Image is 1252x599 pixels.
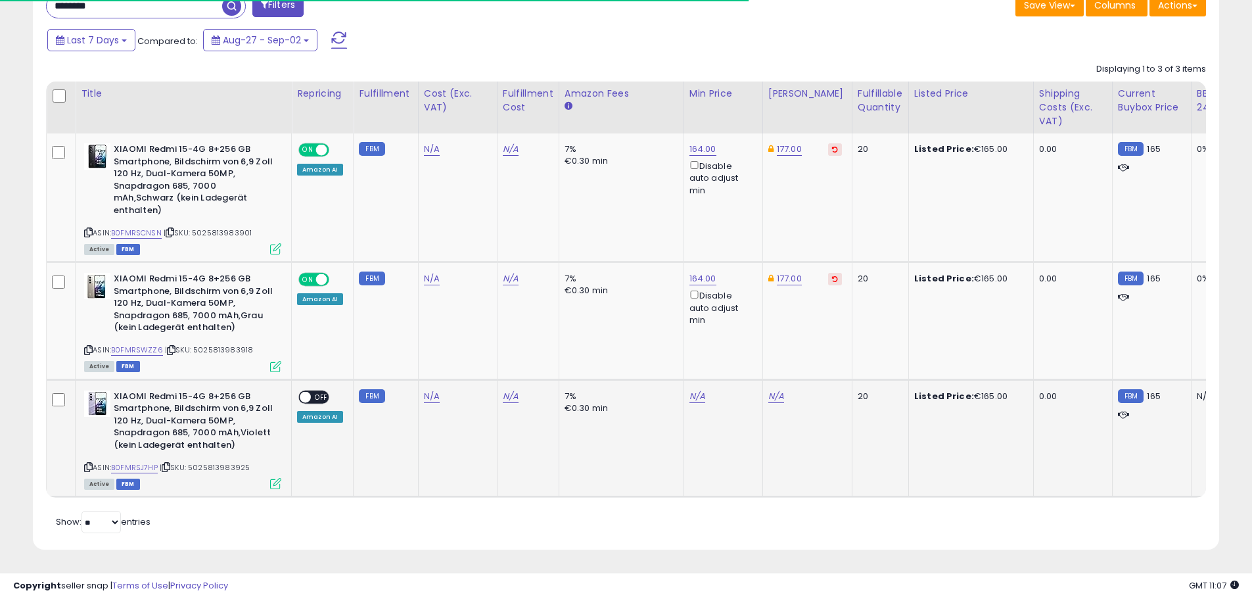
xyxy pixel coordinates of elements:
div: €165.00 [914,273,1023,285]
span: ON [300,145,316,156]
span: OFF [311,391,332,402]
div: 0.00 [1039,143,1102,155]
b: Listed Price: [914,390,974,402]
span: | SKU: 5025813983918 [165,345,253,355]
img: 41MAHOGdctL._SL40_.jpg [84,391,110,417]
div: Amazon AI [297,164,343,176]
div: €165.00 [914,391,1023,402]
div: €0.30 min [565,285,674,297]
div: Fulfillment Cost [503,87,553,114]
div: Fulfillable Quantity [858,87,903,114]
div: Current Buybox Price [1118,87,1186,114]
div: Amazon Fees [565,87,678,101]
span: FBM [116,479,140,490]
div: 0% [1197,143,1240,155]
span: ON [300,274,316,285]
span: 165 [1147,272,1160,285]
a: N/A [503,390,519,403]
span: Show: entries [56,515,151,528]
small: FBM [359,142,384,156]
b: XIAOMI Redmi 15-4G 8+256 GB Smartphone, Bildschirm von 6,9 Zoll 120 Hz, Dual-Kamera 50MP, Snapdra... [114,273,273,337]
div: Amazon AI [297,293,343,305]
a: B0FMRSCNSN [111,228,162,239]
b: XIAOMI Redmi 15-4G 8+256 GB Smartphone, Bildschirm von 6,9 Zoll 120 Hz, Dual-Kamera 50MP, Snapdra... [114,143,273,220]
div: €165.00 [914,143,1023,155]
b: Listed Price: [914,143,974,155]
span: All listings currently available for purchase on Amazon [84,361,114,372]
small: Amazon Fees. [565,101,572,112]
i: This overrides the store level Dynamic Max Price for this listing [768,145,774,153]
div: ASIN: [84,391,281,488]
a: 164.00 [689,143,716,156]
span: 165 [1147,143,1160,155]
div: Fulfillment [359,87,412,101]
b: XIAOMI Redmi 15-4G 8+256 GB Smartphone, Bildschirm von 6,9 Zoll 120 Hz, Dual-Kamera 50MP, Snapdra... [114,391,273,455]
small: FBM [1118,142,1144,156]
div: [PERSON_NAME] [768,87,846,101]
i: Revert to store-level Dynamic Max Price [832,276,838,282]
small: FBM [1118,272,1144,285]
div: Listed Price [914,87,1028,101]
div: 20 [858,143,898,155]
span: | SKU: 5025813983901 [164,228,252,238]
i: Revert to store-level Dynamic Max Price [832,146,838,153]
div: €0.30 min [565,155,674,167]
div: 7% [565,273,674,285]
div: Shipping Costs (Exc. VAT) [1039,87,1107,128]
small: FBM [359,272,384,285]
a: B0FMRSWZZ6 [111,345,163,356]
span: | SKU: 5025813983925 [160,462,250,473]
a: N/A [424,272,440,285]
div: Cost (Exc. VAT) [424,87,492,114]
a: N/A [424,143,440,156]
a: N/A [689,390,705,403]
span: Compared to: [137,35,198,47]
div: Title [81,87,286,101]
button: Last 7 Days [47,29,135,51]
span: OFF [327,274,348,285]
a: 164.00 [689,272,716,285]
div: Displaying 1 to 3 of 3 items [1096,63,1206,76]
div: seller snap | | [13,580,228,592]
div: 0% [1197,273,1240,285]
span: OFF [327,145,348,156]
div: BB Share 24h. [1197,87,1245,114]
img: 41HJmcGPTdL._SL40_.jpg [84,143,110,170]
small: FBM [359,389,384,403]
div: Amazon AI [297,411,343,423]
a: N/A [768,390,784,403]
b: Listed Price: [914,272,974,285]
span: 165 [1147,390,1160,402]
span: FBM [116,244,140,255]
span: 2025-09-10 11:07 GMT [1189,579,1239,592]
div: 7% [565,143,674,155]
span: Aug-27 - Sep-02 [223,34,301,47]
div: Repricing [297,87,348,101]
a: 177.00 [777,272,802,285]
div: €0.30 min [565,402,674,414]
div: Disable auto adjust min [689,288,753,326]
div: 0.00 [1039,273,1102,285]
span: All listings currently available for purchase on Amazon [84,244,114,255]
div: Disable auto adjust min [689,158,753,197]
div: ASIN: [84,273,281,370]
a: 177.00 [777,143,802,156]
span: Last 7 Days [67,34,119,47]
a: Terms of Use [112,579,168,592]
div: N/A [1197,391,1240,402]
i: This overrides the store level Dynamic Max Price for this listing [768,274,774,283]
div: Min Price [689,87,757,101]
span: FBM [116,361,140,372]
div: ASIN: [84,143,281,253]
strong: Copyright [13,579,61,592]
span: All listings currently available for purchase on Amazon [84,479,114,490]
button: Aug-27 - Sep-02 [203,29,317,51]
a: Privacy Policy [170,579,228,592]
img: 41QIzbKpQVL._SL40_.jpg [84,273,110,299]
div: 20 [858,391,898,402]
a: N/A [424,390,440,403]
div: 20 [858,273,898,285]
small: FBM [1118,389,1144,403]
a: N/A [503,272,519,285]
div: 7% [565,391,674,402]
